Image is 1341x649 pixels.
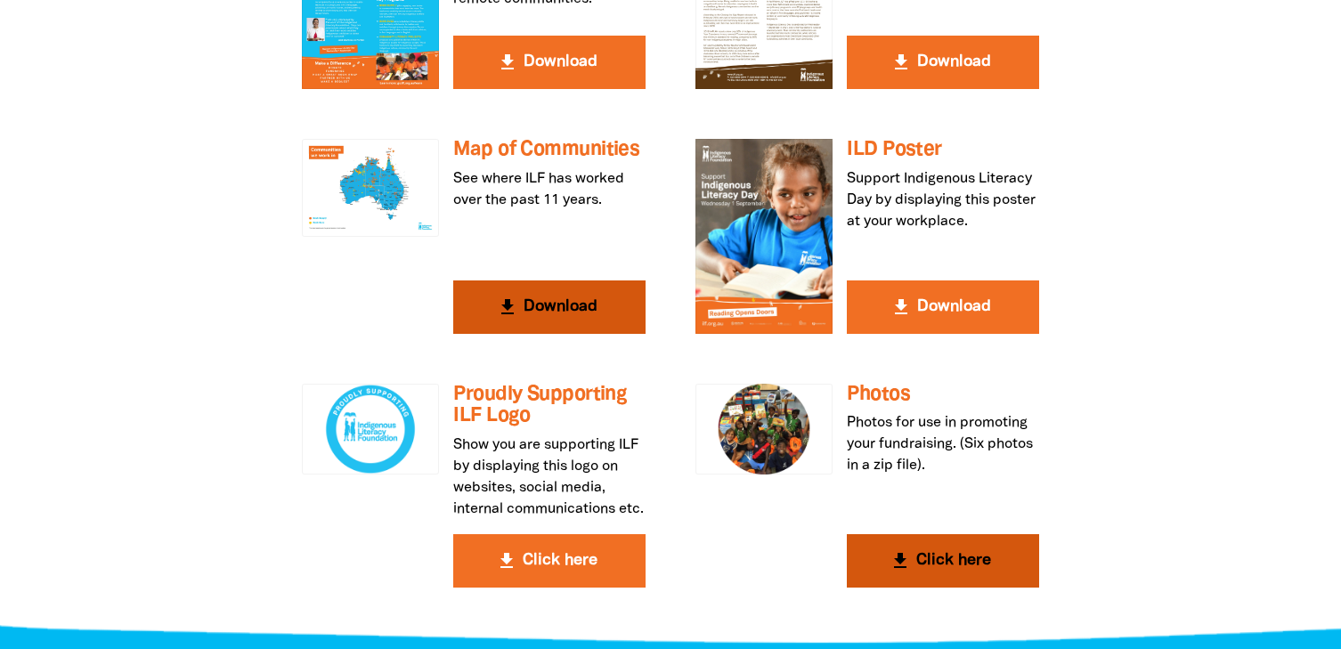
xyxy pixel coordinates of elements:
[453,36,646,89] button: get_app Download
[453,139,646,161] h3: Map of Communities
[847,384,1039,406] h3: Photos
[847,139,1039,161] h3: ILD Poster
[847,280,1039,334] button: get_app Download
[890,296,912,318] i: get_app
[890,550,911,572] i: get_app
[847,36,1039,89] button: get_app Download
[497,296,518,318] i: get_app
[695,384,833,475] img: Photos
[496,550,517,572] i: get_app
[453,280,646,334] button: get_app Download
[847,534,1039,588] button: get_app Click here
[302,384,439,475] img: Proudly Supporting ILF Logo
[497,52,518,73] i: get_app
[453,534,646,588] button: get_app Click here
[890,52,912,73] i: get_app
[453,384,646,427] h3: Proudly Supporting ILF Logo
